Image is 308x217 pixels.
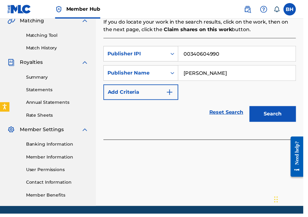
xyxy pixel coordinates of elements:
a: Member Information [26,156,90,163]
img: Royalties [8,60,15,67]
a: Banking Information [26,143,90,150]
iframe: Chat Widget [277,187,308,217]
img: Matching [8,17,15,25]
img: expand [82,128,90,136]
span: Royalties [20,60,43,67]
a: Annual Statements [26,101,90,108]
div: Drag [278,193,282,212]
div: Notifications [278,6,284,13]
a: Match History [26,46,90,52]
strong: Claim shares on this work [166,27,235,33]
a: Rate Sheets [26,114,90,120]
a: Public Search [245,3,258,16]
div: User Menu [288,3,300,16]
img: help [264,6,272,13]
img: Top Rightsholder [56,6,63,13]
a: Reset Search [209,107,250,121]
div: Help [261,3,274,16]
p: If you do locate your work in the search results, click on the work, then on the next page, click... [105,19,300,34]
a: Contact Information [26,182,90,189]
a: Member Benefits [26,195,90,202]
img: Member Settings [8,128,15,136]
a: Statements [26,88,90,95]
button: Add Criteria [105,86,181,102]
span: Matching [20,17,45,25]
div: Publisher Name [109,70,166,78]
form: Search Form [105,47,300,127]
img: expand [82,60,90,67]
span: Member Settings [20,128,65,136]
img: expand [82,17,90,25]
iframe: Resource Center [290,136,308,183]
button: Search [253,108,300,124]
span: Member Hub [67,6,102,13]
a: Summary [26,75,90,82]
img: MLC Logo [8,5,32,14]
a: Matching Tool [26,33,90,39]
img: 9d2ae6d4665cec9f34b9.svg [168,90,176,97]
a: User Permissions [26,169,90,176]
img: search [248,6,255,13]
div: Publisher IPI [109,51,166,58]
